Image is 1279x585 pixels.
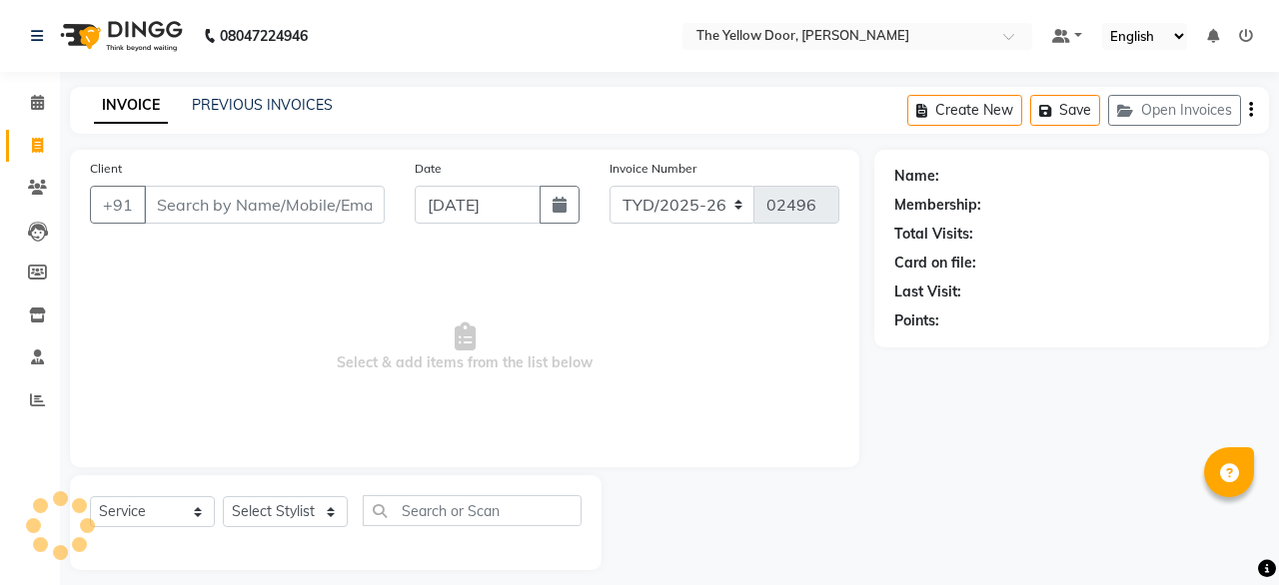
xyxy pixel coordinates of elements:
[894,282,961,302] div: Last Visit:
[894,310,939,331] div: Points:
[1030,95,1100,126] button: Save
[907,95,1022,126] button: Create New
[144,186,385,224] input: Search by Name/Mobile/Email/Code
[220,8,308,64] b: 08047224946
[363,495,582,526] input: Search or Scan
[90,160,122,178] label: Client
[1108,95,1241,126] button: Open Invoices
[51,8,188,64] img: logo
[94,88,168,124] a: INVOICE
[90,248,839,447] span: Select & add items from the list below
[894,166,939,187] div: Name:
[894,224,973,245] div: Total Visits:
[610,160,696,178] label: Invoice Number
[894,253,976,274] div: Card on file:
[1195,505,1259,565] iframe: chat widget
[90,186,146,224] button: +91
[894,195,981,216] div: Membership:
[415,160,442,178] label: Date
[192,96,333,114] a: PREVIOUS INVOICES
